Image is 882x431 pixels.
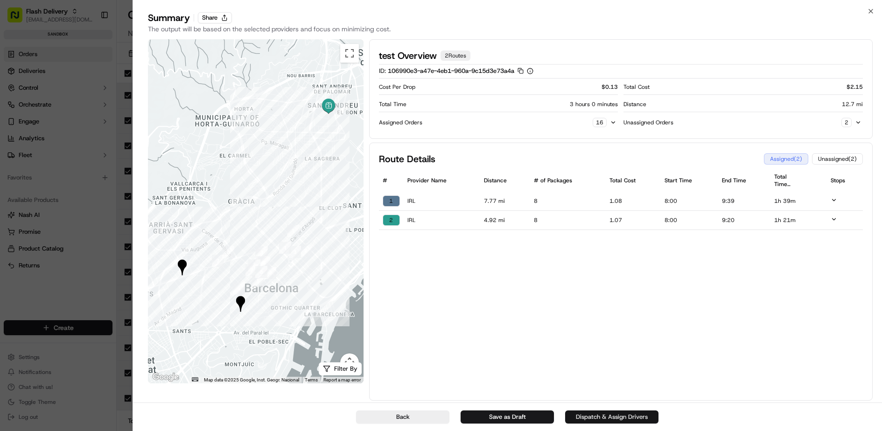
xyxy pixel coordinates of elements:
a: Powered byPylon [66,158,113,165]
button: Unassigned(2) [812,153,863,165]
span: Provider Name [407,177,477,184]
td: 1.07 [606,211,661,230]
div: 8 [222,246,234,258]
p: Distance [623,101,646,108]
a: Terms (opens in new tab) [305,377,318,382]
a: 💻API Documentation [75,131,154,148]
button: Share [198,12,232,23]
span: End Time [722,177,767,184]
div: 6 [233,282,245,295]
div: 7 [245,264,258,276]
button: Filter By [319,362,362,375]
div: 6 [248,259,260,272]
div: 2 [300,244,312,257]
p: Unassigned Orders [623,119,673,126]
span: API Documentation [88,135,150,144]
span: IRL [407,216,477,224]
div: The output will be based on the selected providers and focus on minimizing cost. [148,24,868,34]
div: 16 [593,118,607,127]
span: 8 [534,216,602,224]
a: 📗Knowledge Base [6,131,75,148]
div: 1 [279,242,291,254]
div: Summary [148,11,190,24]
div: 3 hours 0 minutes [570,101,618,108]
span: 7.77 mi [484,197,526,205]
span: Knowledge Base [19,135,71,144]
div: 3 [289,246,301,258]
button: Keyboard shortcuts [192,377,198,381]
span: Distance [484,177,526,184]
button: Toggle fullscreen view [340,44,359,63]
img: Nash [9,9,28,28]
p: Assigned Orders [379,119,422,126]
input: Got a question? Start typing here... [24,60,168,70]
span: Total Cost [609,177,658,184]
button: Dispatch & Assign Drivers [565,410,658,424]
h2: Route Details [379,152,435,165]
td: 1.08 [606,192,661,211]
a: Open this area in Google Maps (opens a new window) [150,371,181,383]
div: 📗 [9,136,17,144]
div: 2 [841,118,852,127]
div: 2 Routes [441,50,470,61]
span: 8 [534,197,602,205]
span: Map data ©2025 Google, Inst. Geogr. Nacional [204,377,299,382]
a: Report a map error [323,377,361,382]
span: test Overview [379,49,437,62]
div: 💻 [79,136,86,144]
p: Cost Per Drop [379,83,415,91]
div: 5 [258,257,270,269]
td: 9:39 [718,192,770,211]
td: 1h 21m [770,211,826,230]
span: # of Packages [534,177,602,184]
span: # [383,177,387,184]
div: Start new chat [32,89,153,98]
div: 1 [383,195,400,207]
p: Welcome 👋 [9,37,170,52]
div: 3 [256,246,268,259]
div: 8 [255,266,267,278]
td: 1h 39m [770,192,826,211]
div: 4 [256,256,268,268]
p: Total Time [379,101,406,108]
div: 12.7 mi [842,101,863,108]
span: 4.92 mi [484,216,526,224]
span: Pylon [93,158,113,165]
span: IRL [407,197,477,205]
img: Google [150,371,181,383]
div: 2 [255,249,267,261]
span: Stops [831,177,859,184]
td: 8:00 [661,211,718,230]
div: 2 [383,215,400,226]
div: 1 [287,225,299,237]
td: 9:20 [718,211,770,230]
span: Total Time Formatted [774,173,801,188]
span: 106990e3-a47e-4eb1-960a-9c15d3e73a4a [388,67,514,75]
p: $ 0.13 [602,83,618,91]
div: 7 [212,255,224,267]
button: Save as Draft [461,410,554,424]
p: Total Cost [623,83,650,91]
span: Start Time [665,177,714,184]
img: 1736555255976-a54dd68f-1ca7-489b-9aae-adbdc363a1c4 [9,89,26,106]
button: Map camera controls [340,353,359,372]
button: Assigned(2) [764,153,808,165]
div: 5 [252,275,264,287]
div: 4 [264,267,276,279]
span: ID: [379,67,386,75]
div: We're available if you need us! [32,98,118,106]
button: Back [356,410,449,424]
p: $ 2.15 [847,83,863,91]
button: Start new chat [159,92,170,103]
td: 8:00 [661,192,718,211]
